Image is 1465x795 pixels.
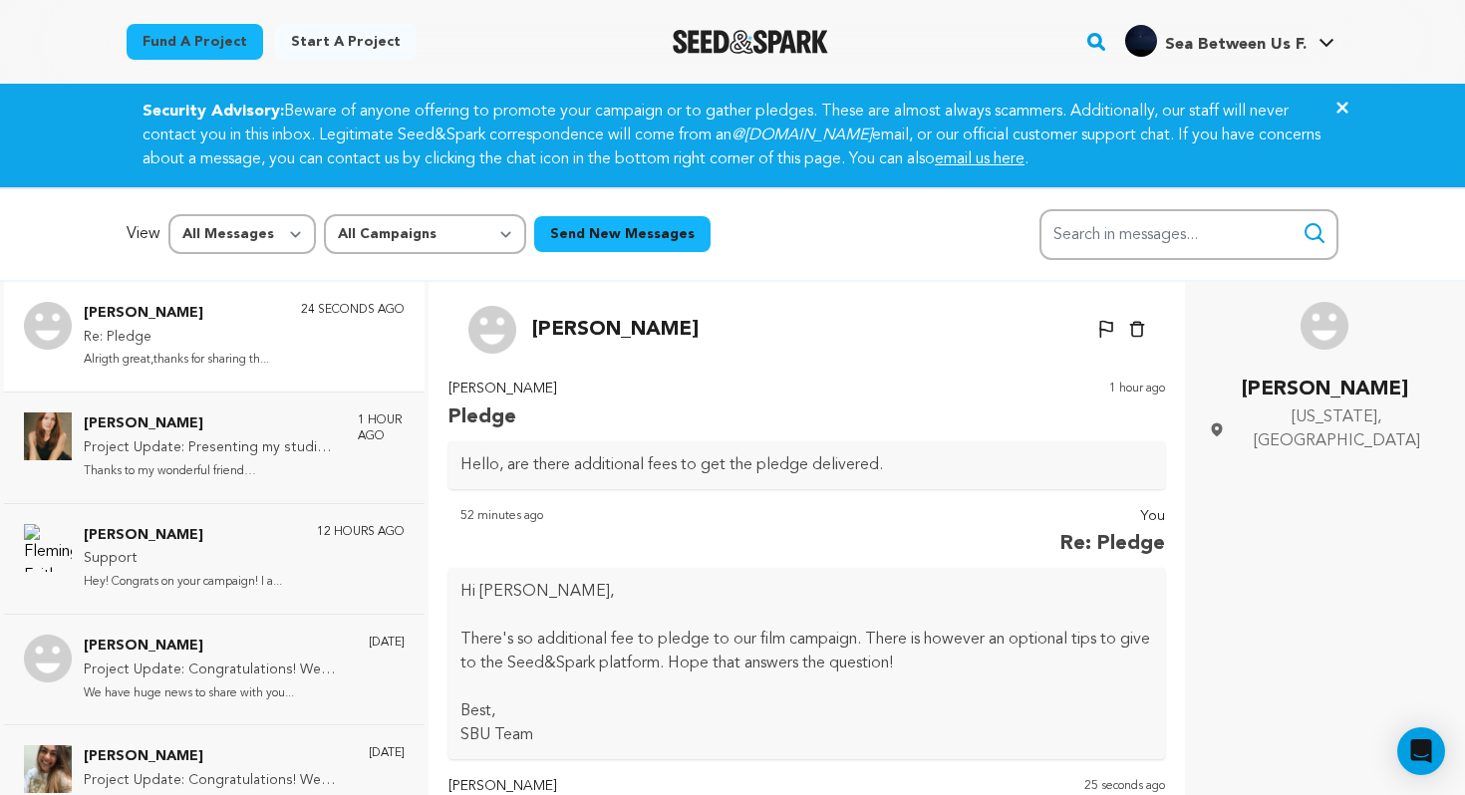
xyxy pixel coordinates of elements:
[84,682,349,705] p: We have huge news to share with you...
[84,412,338,436] p: [PERSON_NAME]
[673,30,829,54] img: Seed&Spark Logo Dark Mode
[460,453,1153,477] p: Hello, are there additional fees to get the pledge delivered.
[460,723,1153,747] p: SBU Team
[84,326,269,350] p: Re: Pledge
[1233,405,1441,453] span: [US_STATE], [GEOGRAPHIC_DATA]
[1060,505,1165,529] p: You
[84,659,349,682] p: Project Update: Congratulations! We Won Patrons Cricle Grant!
[24,302,72,350] img: Yvette Orrson Photo
[1165,37,1307,53] span: Sea Between Us F.
[84,524,282,548] p: [PERSON_NAME]
[143,104,284,120] strong: Security Advisory:
[24,635,72,682] img: Ariel Photo
[673,30,829,54] a: Seed&Spark Homepage
[24,412,72,460] img: Cerridwyn McCaffrey Photo
[127,24,263,60] a: Fund a project
[460,505,543,561] p: 52 minutes ago
[84,436,338,460] p: Project Update: Presenting my studio logo & project updates!
[460,628,1153,675] p: There's so additional fee to pledge to our film campaign. There is however an optional tips to gi...
[84,571,282,594] p: Hey! Congrats on your campaign! I a...
[1121,21,1338,57] a: Sea Between Us F.'s Profile
[84,349,269,372] p: Alrigth great,thanks for sharing th...
[1397,727,1445,775] div: Open Intercom Messenger
[448,401,557,433] p: Pledge
[84,635,349,659] p: [PERSON_NAME]
[1209,374,1441,405] p: [PERSON_NAME]
[460,580,1153,604] p: Hi [PERSON_NAME],
[1060,528,1165,560] p: Re: Pledge
[84,769,349,793] p: Project Update: Congratulations! We Won Patrons Cricle Grant!
[534,216,711,252] button: Send New Messages
[1125,25,1157,57] img: 70e4bdabd1bda51f.jpg
[84,460,338,483] p: Thanks to my wonderful friend [PERSON_NAME]...
[732,128,872,143] em: @[DOMAIN_NAME]
[1039,209,1338,260] input: Search in messages...
[1125,25,1307,57] div: Sea Between Us F.'s Profile
[1109,378,1165,433] p: 1 hour ago
[1121,21,1338,63] span: Sea Between Us F.'s Profile
[460,699,1153,723] p: Best,
[275,24,417,60] a: Start a project
[84,745,349,769] p: [PERSON_NAME]
[369,745,405,761] p: [DATE]
[84,302,269,326] p: [PERSON_NAME]
[127,222,160,246] p: View
[369,635,405,651] p: [DATE]
[358,412,405,444] p: 1 hour ago
[448,378,557,401] p: [PERSON_NAME]
[935,151,1025,167] a: email us here
[301,302,405,318] p: 24 seconds ago
[24,524,72,572] img: Fleming Faith Photo
[468,306,516,354] img: Yvette Orrson Photo
[119,100,1346,171] div: Beware of anyone offering to promote your campaign or to gather pledges. These are almost always ...
[317,524,405,540] p: 12 hours ago
[84,547,282,571] p: Support
[532,314,699,346] p: [PERSON_NAME]
[24,745,72,793] img: Loraine Harris Photo
[1301,302,1348,350] img: Yvette Orrson Photo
